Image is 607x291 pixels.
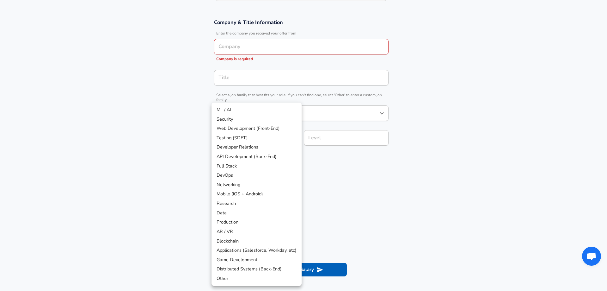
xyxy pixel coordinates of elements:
li: API Development (Back-End) [212,152,302,161]
li: Web Development (Front-End) [212,124,302,133]
li: Applications (Salesforce, Workday, etc) [212,246,302,255]
li: Developer Relations [212,142,302,152]
li: Testing (SDET) [212,133,302,143]
li: ML / AI [212,105,302,115]
li: Security [212,115,302,124]
li: Blockchain [212,237,302,246]
li: Full Stack [212,161,302,171]
li: Research [212,199,302,208]
li: Networking [212,180,302,190]
li: Game Development [212,255,302,265]
li: Distributed Systems (Back-End) [212,264,302,274]
div: Open chat [582,247,601,266]
li: Mobile (iOS + Android) [212,189,302,199]
li: Other [212,274,302,283]
li: DevOps [212,171,302,180]
li: Data [212,208,302,218]
li: Production [212,218,302,227]
li: AR / VR [212,227,302,237]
